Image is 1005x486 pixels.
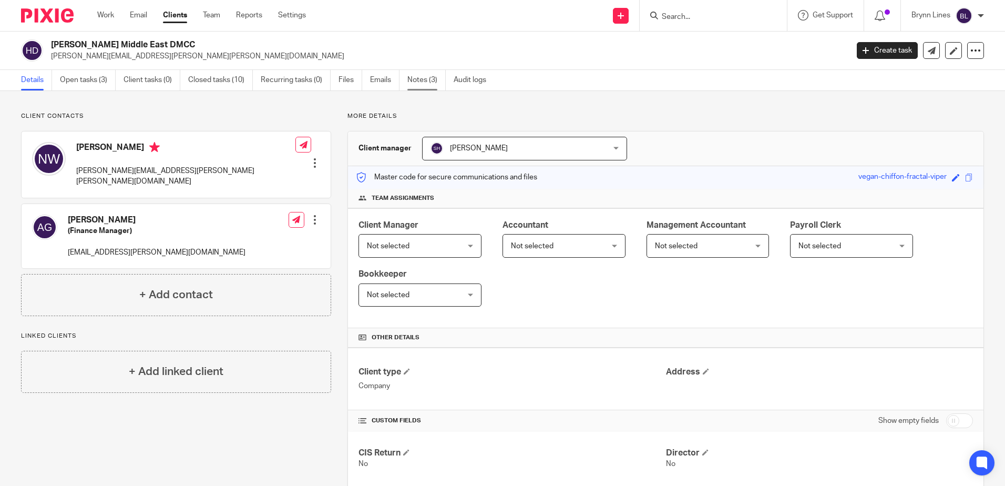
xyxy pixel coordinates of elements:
h4: CUSTOM FIELDS [358,417,665,425]
p: [PERSON_NAME][EMAIL_ADDRESS][PERSON_NAME][PERSON_NAME][DOMAIN_NAME] [76,166,295,187]
a: Emails [370,70,399,90]
span: Not selected [511,242,553,250]
a: Create task [857,42,918,59]
p: Company [358,381,665,391]
h4: Address [666,367,973,378]
h4: + Add linked client [129,363,223,380]
span: Team assignments [372,194,434,202]
i: Primary [149,142,160,153]
img: svg%3E [32,215,57,240]
a: Reports [236,10,262,21]
h4: + Add contact [139,287,213,303]
p: Brynn Lines [911,10,950,21]
span: Get Support [813,12,853,19]
img: svg%3E [21,39,43,62]
a: Notes (3) [407,70,446,90]
p: Master code for secure communications and files [356,172,537,183]
span: No [666,460,675,468]
img: svg%3E [430,142,443,155]
h3: Client manager [358,143,412,154]
a: Work [97,10,114,21]
a: Open tasks (3) [60,70,116,90]
img: svg%3E [956,7,972,24]
h4: [PERSON_NAME] [68,215,245,226]
h4: Client type [358,367,665,378]
span: Not selected [367,242,409,250]
span: Other details [372,333,419,342]
p: [EMAIL_ADDRESS][PERSON_NAME][DOMAIN_NAME] [68,247,245,258]
a: Client tasks (0) [124,70,180,90]
a: Files [339,70,362,90]
img: svg%3E [32,142,66,176]
h2: [PERSON_NAME] Middle East DMCC [51,39,683,50]
p: Client contacts [21,112,331,120]
p: Linked clients [21,332,331,340]
span: Not selected [367,291,409,299]
a: Recurring tasks (0) [261,70,331,90]
span: Not selected [655,242,698,250]
p: More details [347,112,984,120]
p: [PERSON_NAME][EMAIL_ADDRESS][PERSON_NAME][PERSON_NAME][DOMAIN_NAME] [51,51,841,62]
span: Accountant [502,221,548,229]
span: Bookkeeper [358,270,407,278]
span: Management Accountant [647,221,746,229]
h4: Director [666,448,973,459]
a: Audit logs [454,70,494,90]
a: Clients [163,10,187,21]
h4: CIS Return [358,448,665,459]
a: Settings [278,10,306,21]
a: Email [130,10,147,21]
h4: [PERSON_NAME] [76,142,295,155]
label: Show empty fields [878,416,939,426]
span: No [358,460,368,468]
span: Payroll Clerk [790,221,841,229]
img: Pixie [21,8,74,23]
a: Team [203,10,220,21]
h5: (Finance Manager) [68,226,245,236]
span: [PERSON_NAME] [450,145,508,152]
a: Details [21,70,52,90]
span: Client Manager [358,221,418,229]
a: Closed tasks (10) [188,70,253,90]
div: vegan-chiffon-fractal-viper [858,171,947,184]
input: Search [661,13,755,22]
span: Not selected [798,242,841,250]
